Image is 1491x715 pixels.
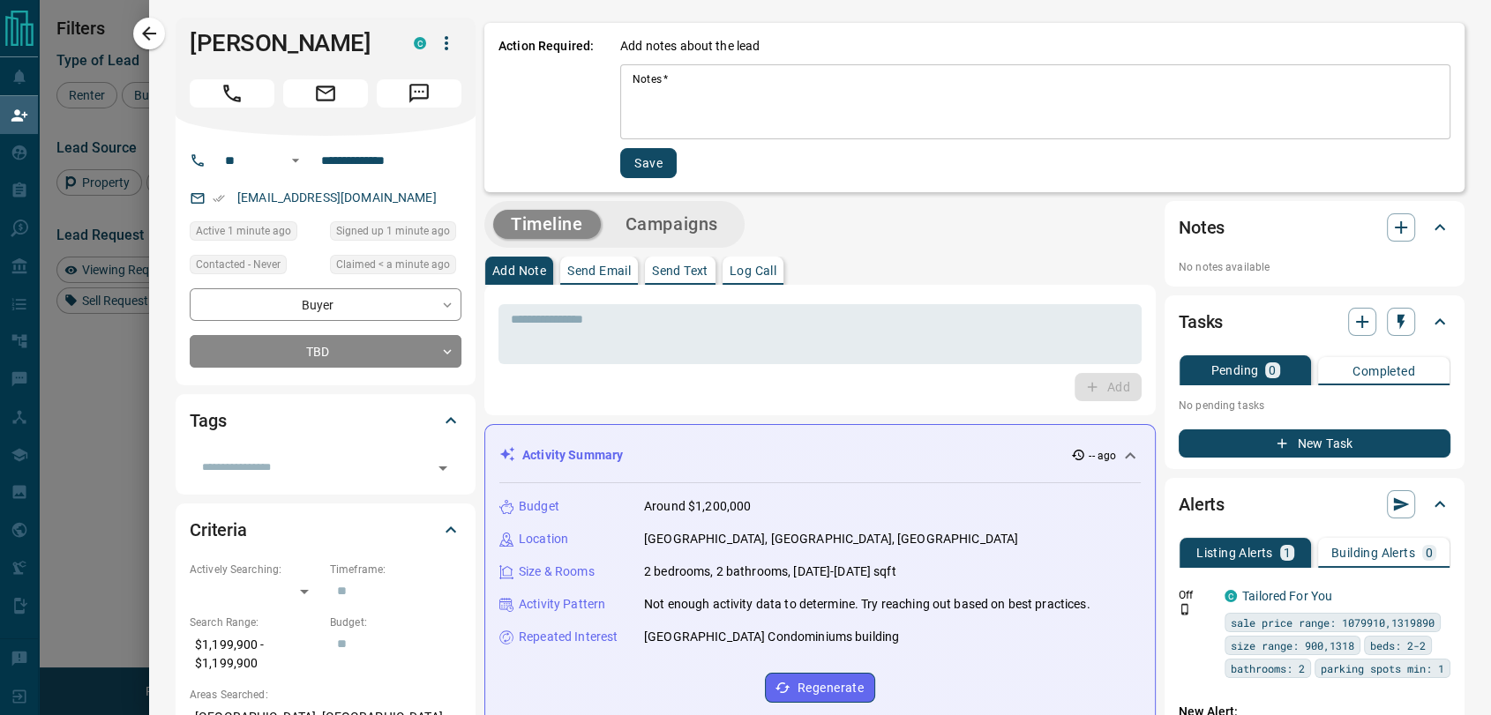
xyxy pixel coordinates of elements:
p: Activity Summary [522,446,623,465]
p: Action Required: [498,37,594,178]
p: Repeated Interest [519,628,618,646]
p: 0 [1269,364,1276,376]
span: Call [190,79,274,108]
h2: Tags [190,406,226,435]
p: Search Range: [190,614,321,630]
button: New Task [1179,429,1450,458]
div: Activity Summary-- ago [499,439,1141,472]
p: [GEOGRAPHIC_DATA] Condominiums building [644,628,899,646]
button: Open [285,150,306,171]
p: Completed [1352,365,1415,377]
svg: Push Notification Only [1179,603,1191,615]
div: TBD [190,335,461,368]
p: Pending [1210,364,1258,376]
p: Off [1179,587,1214,603]
svg: Email Verified [213,192,225,205]
p: Budget: [330,614,461,630]
span: bathrooms: 2 [1231,659,1305,677]
p: [GEOGRAPHIC_DATA], [GEOGRAPHIC_DATA], [GEOGRAPHIC_DATA] [644,530,1018,548]
p: Budget [519,497,559,516]
div: condos.ca [1225,590,1237,602]
span: Message [377,79,461,108]
p: 1 [1284,547,1291,559]
h2: Criteria [190,516,247,544]
p: Areas Searched: [190,687,461,703]
div: Mon Oct 13 2025 [330,221,461,246]
a: [EMAIL_ADDRESS][DOMAIN_NAME] [237,190,437,205]
p: Listing Alerts [1196,547,1273,559]
span: Contacted - Never [196,256,281,273]
button: Campaigns [608,210,736,239]
button: Regenerate [765,673,875,703]
span: size range: 900,1318 [1231,637,1354,654]
p: No pending tasks [1179,392,1450,419]
p: Add Note [492,264,546,277]
p: -- ago [1089,448,1116,464]
div: Buyer [190,288,461,321]
button: Open [431,456,455,480]
p: Add notes about the lead [620,37,760,56]
p: Building Alerts [1331,547,1415,559]
p: Send Text [652,264,708,277]
h2: Alerts [1179,490,1225,518]
h1: [PERSON_NAME] [190,29,387,57]
h2: Tasks [1179,308,1223,336]
div: Criteria [190,509,461,551]
span: Signed up 1 minute ago [336,222,450,240]
p: Actively Searching: [190,562,321,577]
div: Alerts [1179,483,1450,525]
div: Tasks [1179,301,1450,343]
div: condos.ca [414,37,426,49]
p: 2 bedrooms, 2 bathrooms, [DATE]-[DATE] sqft [644,562,896,581]
div: Notes [1179,206,1450,249]
div: Mon Oct 13 2025 [330,255,461,279]
p: Not enough activity data to determine. Try reaching out based on best practices. [644,595,1090,614]
button: Save [620,148,677,178]
p: Timeframe: [330,562,461,577]
span: sale price range: 1079910,1319890 [1231,614,1435,631]
span: Claimed < a minute ago [336,256,450,273]
p: Log Call [730,264,776,277]
button: Timeline [493,210,601,239]
p: Send Email [567,264,631,277]
p: Size & Rooms [519,562,595,581]
div: Mon Oct 13 2025 [190,221,321,246]
span: beds: 2-2 [1370,637,1426,654]
h2: Notes [1179,213,1225,242]
a: Tailored For You [1242,589,1332,603]
p: Activity Pattern [519,595,605,614]
p: 0 [1426,547,1433,559]
div: Tags [190,399,461,442]
p: Around $1,200,000 [644,497,751,516]
p: No notes available [1179,259,1450,275]
span: Email [283,79,368,108]
p: Location [519,530,568,548]
span: Active 1 minute ago [196,222,291,240]
span: parking spots min: 1 [1321,659,1444,677]
p: $1,199,900 - $1,199,900 [190,630,321,678]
